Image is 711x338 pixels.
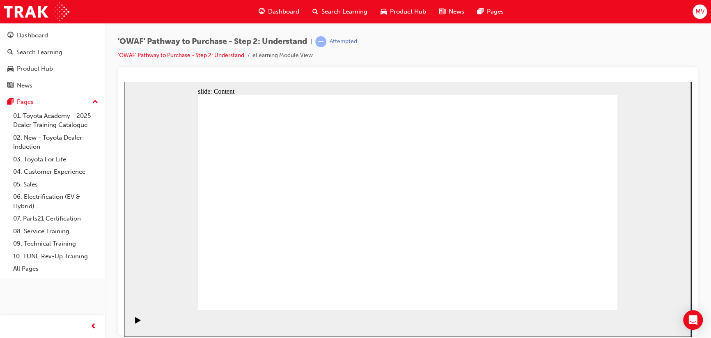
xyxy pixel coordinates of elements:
[683,310,703,330] div: Open Intercom Messenger
[252,51,313,60] li: eLearning Module View
[390,7,426,16] span: Product Hub
[321,7,367,16] span: Search Learning
[449,7,464,16] span: News
[3,94,101,110] button: Pages
[487,7,504,16] span: Pages
[4,235,18,249] button: Play (Ctrl+Alt+P)
[695,7,704,16] span: MV
[3,61,101,76] a: Product Hub
[433,3,471,20] a: news-iconNews
[7,65,14,73] span: car-icon
[315,36,326,47] span: learningRecordVerb_ATTEMPT-icon
[3,78,101,93] a: News
[3,45,101,60] a: Search Learning
[10,131,101,153] a: 02. New - Toyota Dealer Induction
[477,7,484,17] span: pages-icon
[10,237,101,250] a: 09. Technical Training
[310,37,312,46] span: |
[10,166,101,178] a: 04. Customer Experience
[10,191,101,212] a: 06. Electrification (EV & Hybrid)
[17,81,32,90] div: News
[118,52,244,59] a: 'OWAF' Pathway to Purchase - Step 2: Understand
[693,5,707,19] button: MV
[10,212,101,225] a: 07. Parts21 Certification
[17,64,53,74] div: Product Hub
[7,32,14,39] span: guage-icon
[10,178,101,191] a: 05. Sales
[259,7,265,17] span: guage-icon
[17,31,48,40] div: Dashboard
[92,97,98,108] span: up-icon
[7,82,14,90] span: news-icon
[118,37,307,46] span: 'OWAF' Pathway to Purchase - Step 2: Understand
[381,7,387,17] span: car-icon
[3,28,101,43] a: Dashboard
[10,250,101,263] a: 10. TUNE Rev-Up Training
[10,153,101,166] a: 03. Toyota For Life
[90,322,96,332] span: prev-icon
[268,7,299,16] span: Dashboard
[374,3,433,20] a: car-iconProduct Hub
[312,7,318,17] span: search-icon
[306,3,374,20] a: search-iconSearch Learning
[252,3,306,20] a: guage-iconDashboard
[471,3,510,20] a: pages-iconPages
[4,228,18,255] div: playback controls
[7,49,13,56] span: search-icon
[10,225,101,238] a: 08. Service Training
[10,110,101,131] a: 01. Toyota Academy - 2025 Dealer Training Catalogue
[439,7,445,17] span: news-icon
[4,2,69,21] img: Trak
[330,38,357,46] div: Attempted
[3,26,101,94] button: DashboardSearch LearningProduct HubNews
[10,262,101,275] a: All Pages
[7,99,14,106] span: pages-icon
[16,48,62,57] div: Search Learning
[17,97,34,107] div: Pages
